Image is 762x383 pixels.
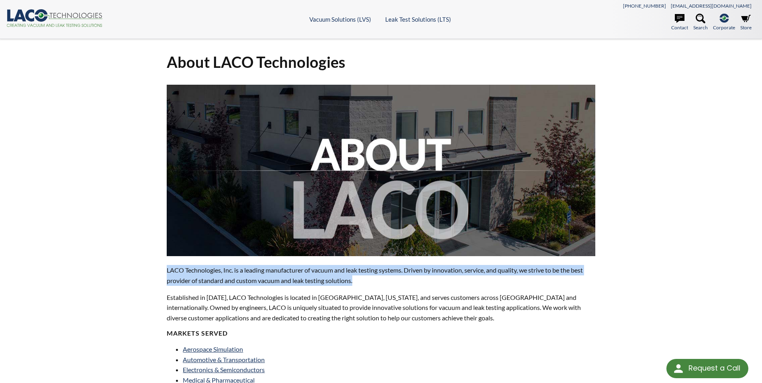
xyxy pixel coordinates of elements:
div: Request a Call [688,359,740,377]
a: Vacuum Solutions (LVS) [309,16,371,23]
span: Corporate [713,24,735,31]
a: Leak Test Solutions (LTS) [385,16,451,23]
img: about-laco.jpg [167,85,595,256]
a: Search [693,14,708,31]
strong: MARKETS SERVED [167,329,228,337]
a: Store [740,14,752,31]
p: Established in [DATE], LACO Technologies is located in [GEOGRAPHIC_DATA], [US_STATE], and serves ... [167,292,595,323]
img: round button [672,362,685,375]
div: Request a Call [666,359,748,378]
p: LACO Technologies, Inc. is a leading manufacturer of vacuum and leak testing systems. Driven by i... [167,265,595,285]
a: Automotive & Transportation [183,356,265,363]
a: Electronics & Semiconductors [183,366,265,373]
h1: About LACO Technologies [167,52,595,72]
a: [EMAIL_ADDRESS][DOMAIN_NAME] [671,3,752,9]
a: Aerospace Simulation [183,345,243,353]
a: [PHONE_NUMBER] [623,3,666,9]
a: Contact [671,14,688,31]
